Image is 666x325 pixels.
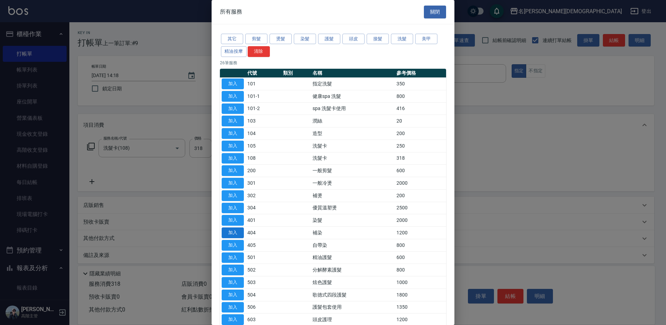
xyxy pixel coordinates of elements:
td: 指定洗髮 [311,78,395,90]
th: 參考價格 [395,69,446,78]
td: 504 [246,289,281,301]
td: 250 [395,140,446,152]
td: 800 [395,239,446,251]
td: 2000 [395,177,446,190]
td: 304 [246,202,281,214]
button: 加入 [222,153,244,164]
button: 加入 [222,314,244,325]
td: 20 [395,115,446,127]
td: 1350 [395,301,446,314]
th: 代號 [246,69,281,78]
td: 405 [246,239,281,251]
td: 105 [246,140,281,152]
td: 補燙 [311,189,395,202]
td: 洗髮卡 [311,140,395,152]
td: 2500 [395,202,446,214]
span: 所有服務 [220,8,242,15]
button: 加入 [222,227,244,238]
button: 精油按摩 [221,46,247,57]
td: 103 [246,115,281,127]
td: 200 [246,165,281,177]
button: 頭皮 [342,34,365,44]
button: 加入 [222,277,244,288]
td: 歌德式四段護髮 [311,289,395,301]
button: 加入 [222,215,244,226]
td: 416 [395,102,446,115]
td: 分解酵素護髮 [311,264,395,276]
td: 501 [246,251,281,264]
button: 剪髮 [245,34,267,44]
td: 600 [395,251,446,264]
button: 加入 [222,265,244,275]
button: 美甲 [415,34,437,44]
button: 燙髮 [270,34,292,44]
button: 接髮 [367,34,389,44]
td: 2000 [395,214,446,227]
td: 318 [395,152,446,165]
button: 加入 [222,203,244,214]
td: 401 [246,214,281,227]
td: 800 [395,264,446,276]
button: 加入 [222,240,244,251]
td: 200 [395,127,446,140]
td: 一般剪髮 [311,165,395,177]
button: 加入 [222,141,244,151]
td: 302 [246,189,281,202]
button: 洗髮 [391,34,413,44]
td: 503 [246,276,281,289]
button: 染髮 [294,34,316,44]
button: 加入 [222,290,244,300]
button: 護髮 [318,34,340,44]
td: 健康spa 洗髮 [311,90,395,102]
th: 類別 [281,69,311,78]
td: 精油護髮 [311,251,395,264]
td: 洗髮卡 [311,152,395,165]
td: 1800 [395,289,446,301]
button: 加入 [222,116,244,126]
td: 潤絲 [311,115,395,127]
button: 加入 [222,252,244,263]
button: 加入 [222,302,244,313]
td: 101 [246,78,281,90]
td: 1000 [395,276,446,289]
td: 101-1 [246,90,281,102]
td: 104 [246,127,281,140]
td: 1200 [395,227,446,239]
button: 清除 [248,46,270,57]
td: 造型 [311,127,395,140]
button: 其它 [221,34,243,44]
button: 加入 [222,78,244,89]
button: 加入 [222,103,244,114]
td: 炫色護髮 [311,276,395,289]
th: 名稱 [311,69,395,78]
td: 301 [246,177,281,190]
td: 染髮 [311,214,395,227]
td: 優質溫塑燙 [311,202,395,214]
td: 800 [395,90,446,102]
td: 一般冷燙 [311,177,395,190]
td: 502 [246,264,281,276]
button: 關閉 [424,6,446,18]
td: 600 [395,165,446,177]
td: 350 [395,78,446,90]
td: 101-2 [246,102,281,115]
td: 108 [246,152,281,165]
p: 26 筆服務 [220,60,446,66]
td: spa 洗髮卡使用 [311,102,395,115]
button: 加入 [222,190,244,201]
button: 加入 [222,178,244,189]
td: 補染 [311,227,395,239]
td: 200 [395,189,446,202]
button: 加入 [222,128,244,139]
td: 護髮包套使用 [311,301,395,314]
td: 自帶染 [311,239,395,251]
td: 506 [246,301,281,314]
button: 加入 [222,91,244,102]
td: 404 [246,227,281,239]
button: 加入 [222,165,244,176]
